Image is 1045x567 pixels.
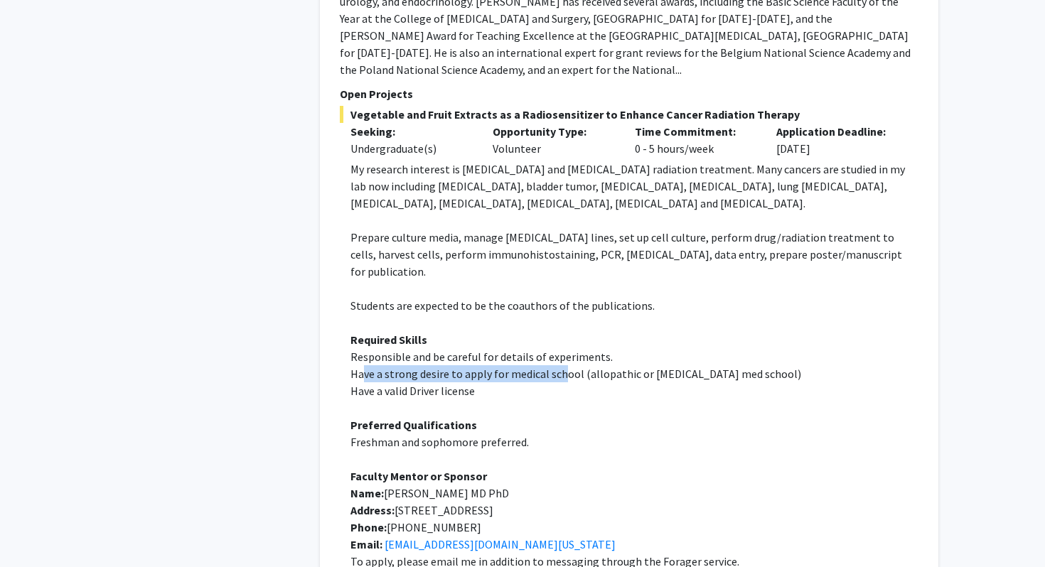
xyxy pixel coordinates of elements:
[350,469,487,483] strong: Faculty Mentor or Sponsor
[350,123,471,140] p: Seeking:
[350,435,529,449] span: Freshman and sophomore preferred.
[350,230,902,279] span: Prepare culture media, manage [MEDICAL_DATA] lines, set up cell culture, perform drug/radiation t...
[350,333,427,347] strong: Required Skills
[350,384,475,398] span: Have a valid Driver license
[340,106,918,123] span: Vegetable and Fruit Extracts as a Radiosensitizer to Enhance Cancer Radiation Therapy
[384,486,509,500] span: [PERSON_NAME] MD PhD
[766,123,908,157] div: [DATE]
[350,298,655,313] span: Students are expected to be the coauthors of the publications.
[350,503,395,517] strong: Address:
[350,140,471,157] div: Undergraduate(s)
[350,162,905,210] span: My research interest is [MEDICAL_DATA] and [MEDICAL_DATA] radiation treatment. Many cancers are s...
[350,367,801,381] span: Have a strong desire to apply for medical school (allopathic or [MEDICAL_DATA] med school)
[776,123,897,140] p: Application Deadline:
[350,350,613,364] span: Responsible and be careful for details of experiments.
[482,123,624,157] div: Volunteer
[385,537,616,551] a: [EMAIL_ADDRESS][DOMAIN_NAME][US_STATE]
[340,85,918,102] p: Open Projects
[395,503,493,517] span: [STREET_ADDRESS]
[387,520,481,534] span: [PHONE_NUMBER]
[350,520,387,534] strong: Phone:
[11,503,60,556] iframe: Chat
[350,418,477,432] strong: Preferred Qualifications
[635,123,756,140] p: Time Commitment:
[493,123,613,140] p: Opportunity Type:
[350,537,382,551] strong: Email:
[624,123,766,157] div: 0 - 5 hours/week
[350,486,384,500] strong: Name:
